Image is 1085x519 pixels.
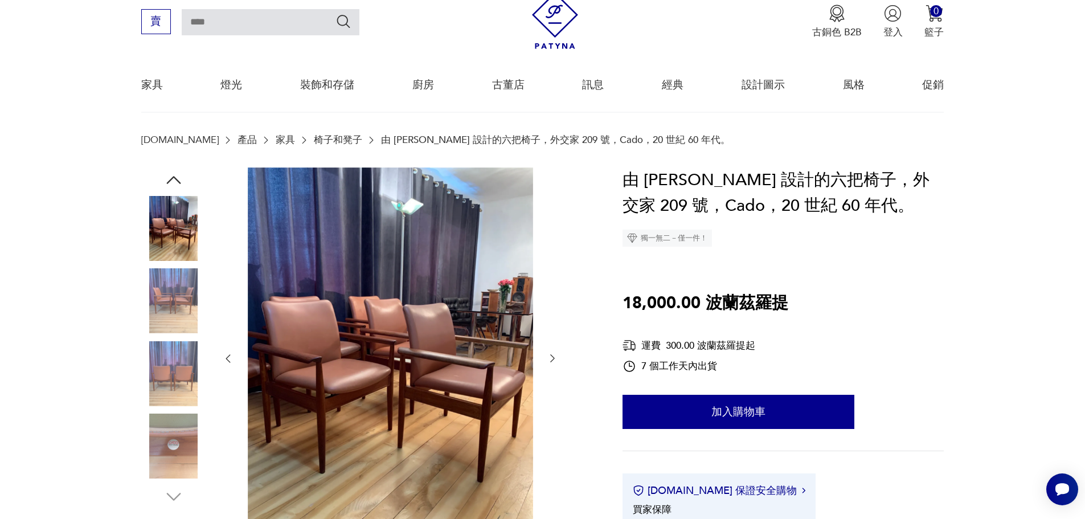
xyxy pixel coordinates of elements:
[922,59,944,111] a: 促銷
[141,18,171,27] a: 賣
[843,77,865,92] font: 風格
[220,77,242,92] font: 燈光
[582,77,604,92] font: 訊息
[141,133,219,146] font: [DOMAIN_NAME]
[924,26,944,39] font: 籃子
[812,26,862,39] font: 古銅色 B2B
[412,77,434,92] font: 廚房
[1046,473,1078,505] iframe: Smartsupp 小工具按鈕
[492,77,525,92] font: 古董店
[412,59,434,111] a: 廚房
[883,26,903,39] font: 登入
[828,5,846,22] img: 獎章圖示
[662,59,683,111] a: 經典
[883,5,903,39] button: 登入
[742,77,785,92] font: 設計圖示
[141,77,163,92] font: 家具
[141,414,206,479] img: 產品照片 由 Finn Juhl 設計的六把椅子套裝，外交家型號 209，Cado，20 世紀 60 年代。
[641,359,717,373] font: 7 個工作天內出貨
[924,5,944,39] button: 0籃子
[812,5,862,39] a: 獎章圖示古銅色 B2B
[648,484,797,498] font: [DOMAIN_NAME] 保證安全購物
[843,59,865,111] a: 風格
[802,488,805,493] img: 向右箭頭圖標
[633,503,672,516] font: 買家保障
[276,134,295,145] a: 家具
[926,5,943,22] img: 購物車圖標
[141,9,171,34] button: 賣
[922,77,944,92] font: 促銷
[300,77,354,92] font: 裝飾和存儲
[812,5,862,39] button: 古銅色 B2B
[662,77,683,92] font: 經典
[492,59,525,111] a: 古董店
[633,484,805,498] button: [DOMAIN_NAME] 保證安全購物
[238,134,257,145] a: 產品
[711,404,765,419] font: 加入購物車
[141,341,206,406] img: 產品照片 由 Finn Juhl 設計的六把椅子套裝，外交家型號 209，Cado，20 世紀 60 年代。
[742,59,785,111] a: 設計圖示
[238,133,257,146] font: 產品
[314,133,362,146] font: 椅子和凳子
[150,14,161,28] font: 賣
[141,59,163,111] a: 家具
[141,196,206,261] img: 產品照片 由 Finn Juhl 設計的六把椅子套裝，外交家型號 209，Cado，20 世紀 60 年代。
[276,133,295,146] font: 家具
[381,133,730,146] font: 由 [PERSON_NAME] 設計的六把椅子，外交家 209 號，Cado，20 世紀 60 年代。
[335,13,352,30] button: 搜尋
[641,233,707,243] font: 獨一無二－僅一件！
[141,268,206,333] img: 產品照片 由 Finn Juhl 設計的六把椅子套裝，外交家型號 209，Cado，20 世紀 60 年代。
[623,338,636,353] img: 送貨圖標
[582,59,604,111] a: 訊息
[666,339,755,352] font: 300.00 波蘭茲羅提起
[300,59,354,111] a: 裝飾和存儲
[314,134,362,145] a: 椅子和凳子
[633,485,644,496] img: 證書圖示
[623,169,930,218] font: 由 [PERSON_NAME] 設計的六把椅子，外交家 209 號，Cado，20 世紀 60 年代。
[627,233,637,243] img: 鑽石圖示
[623,292,788,314] font: 18,000.00 波蘭茲羅提
[141,134,219,145] a: [DOMAIN_NAME]
[623,395,854,429] button: 加入購物車
[641,339,661,352] font: 運費
[220,59,242,111] a: 燈光
[933,5,939,18] font: 0
[884,5,902,22] img: 使用者圖示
